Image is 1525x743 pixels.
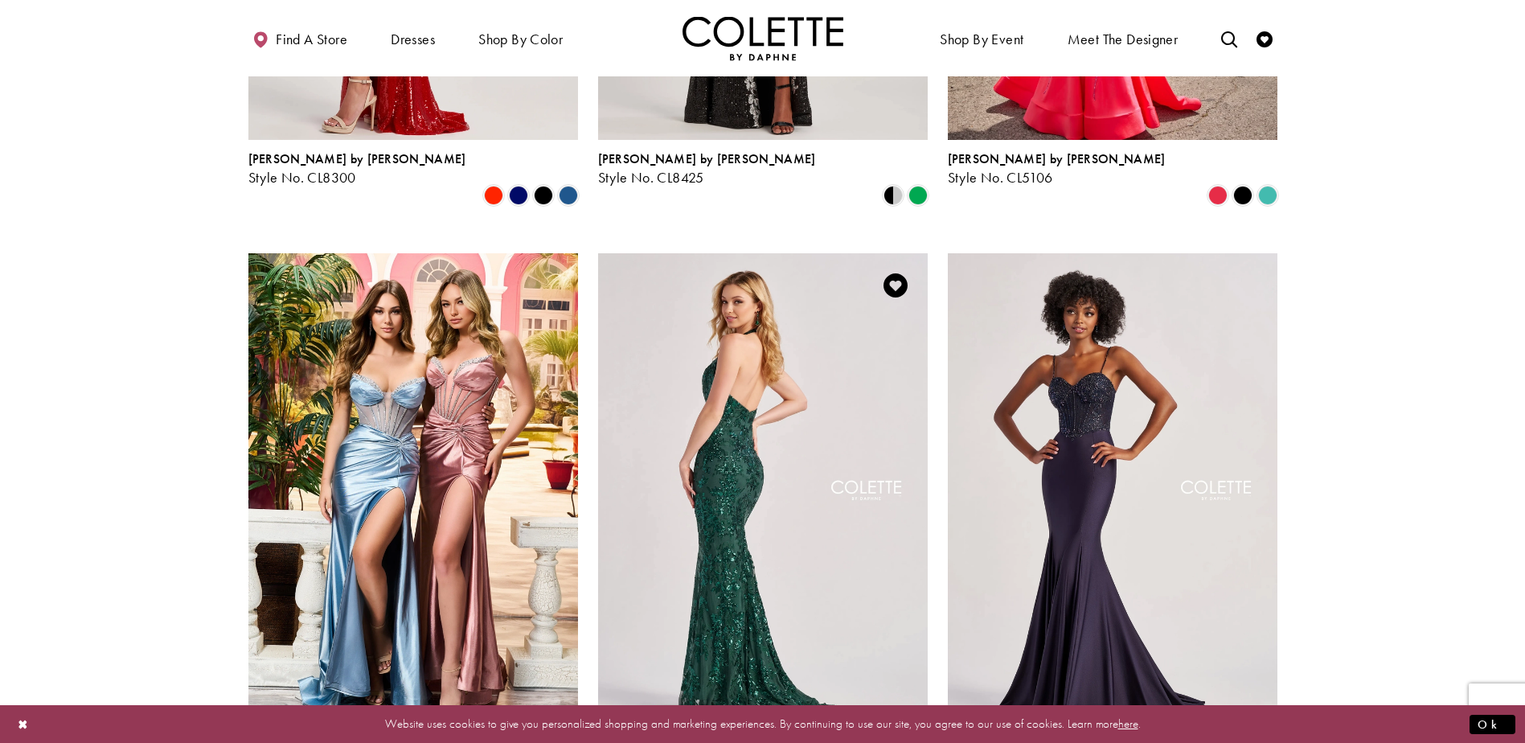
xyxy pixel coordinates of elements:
i: Ocean Blue [559,186,578,205]
span: Style No. CL8425 [598,168,704,187]
i: Scarlet [484,186,503,205]
span: [PERSON_NAME] by [PERSON_NAME] [248,150,466,167]
span: Shop by color [478,31,563,47]
a: Check Wishlist [1252,16,1277,60]
a: Visit Colette by Daphne Style No. CL8495 Page [598,253,928,733]
i: Sapphire [509,186,528,205]
span: Meet the designer [1068,31,1179,47]
p: Website uses cookies to give you personalized shopping and marketing experiences. By continuing t... [116,713,1409,735]
span: [PERSON_NAME] by [PERSON_NAME] [948,150,1166,167]
img: Colette by Daphne [683,16,843,60]
a: Add to Wishlist [879,269,912,302]
span: Dresses [387,16,439,60]
a: Visit Colette by Daphne Style No. CL8515 Page [948,253,1277,733]
i: Black [534,186,553,205]
a: Find a store [248,16,351,60]
a: Visit Home Page [683,16,843,60]
button: Submit Dialog [1470,714,1515,734]
div: Colette by Daphne Style No. CL8425 [598,152,816,186]
span: [PERSON_NAME] by [PERSON_NAME] [598,150,816,167]
i: Black/Silver [883,186,903,205]
span: Shop by color [474,16,567,60]
span: Shop By Event [936,16,1027,60]
i: Black [1233,186,1252,205]
a: Meet the designer [1064,16,1183,60]
span: Style No. CL5106 [948,168,1053,187]
span: Shop By Event [940,31,1023,47]
a: Visit Colette by Daphne Style No. CL8560 Page [248,253,578,733]
div: Colette by Daphne Style No. CL5106 [948,152,1166,186]
span: Dresses [391,31,435,47]
button: Close Dialog [10,710,37,738]
a: here [1118,716,1138,732]
i: Strawberry [1208,186,1228,205]
i: Turquoise [1258,186,1277,205]
a: Toggle search [1217,16,1241,60]
span: Style No. CL8300 [248,168,356,187]
i: Emerald [908,186,928,205]
div: Colette by Daphne Style No. CL8300 [248,152,466,186]
span: Find a store [276,31,347,47]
